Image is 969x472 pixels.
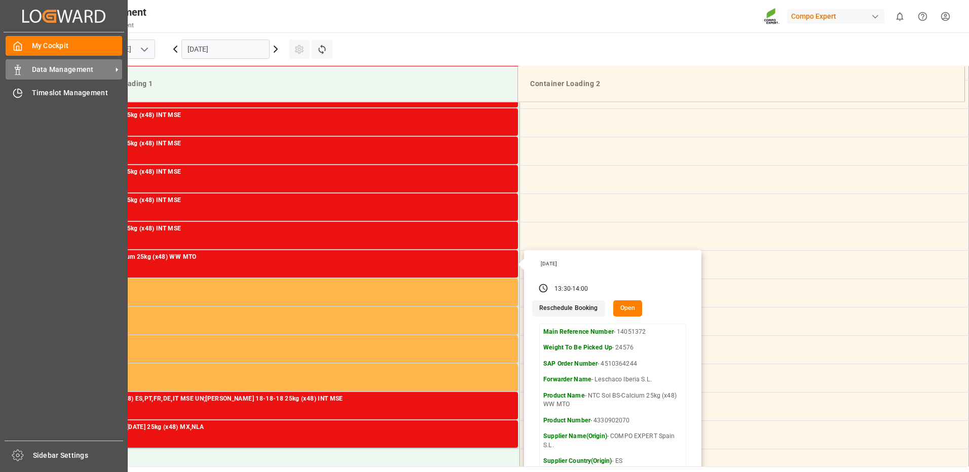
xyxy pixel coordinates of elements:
[787,7,888,26] button: Compo Expert
[77,149,514,158] div: Main ref : 14051146
[543,328,682,337] p: - 14051372
[543,376,591,383] strong: Forwarder Name
[77,139,514,149] div: NTC Sol 9-0-43 25kg (x48) INT MSE
[77,110,514,121] div: NTC Sol 9-0-43 25kg (x48) INT MSE
[787,9,884,24] div: Compo Expert
[543,457,612,464] strong: Supplier Country(Origin)
[77,195,514,206] div: NTC Sol 9-0-43 25kg (x48) INT MSE
[764,8,780,25] img: Screenshot%202023-09-29%20at%2010.02.21.png_1712312052.png
[77,177,514,186] div: Main ref : 14051144
[32,41,123,51] span: My Cockpit
[543,432,607,440] strong: Supplier Name(Origin)
[77,366,514,376] div: Occupied
[79,74,509,93] div: Container Loading 1
[543,360,598,367] strong: SAP Order Number
[543,360,682,369] p: - 4510364244
[543,416,682,425] p: - 4330902070
[77,337,514,347] div: Occupied
[543,344,612,351] strong: Weight To Be Picked Up
[77,394,514,404] div: HAK Nar 25kg (x48) ES,PT,FR,DE,IT MSE UN;[PERSON_NAME] 18-18-18 25kg (x48) INT MSE
[543,417,590,424] strong: Product Number
[6,83,122,103] a: Timeslot Management
[77,404,514,413] div: Main ref : 14051358
[543,392,585,399] strong: Product Name
[77,167,514,177] div: NTC Sol 9-0-43 25kg (x48) INT MSE
[32,88,123,98] span: Timeslot Management
[543,391,682,409] p: - NTC Sol BS-Calcium 25kg (x48) WW MTO
[571,285,572,294] div: -
[543,432,682,450] p: - COMPO EXPERT Spain S.L.
[77,121,514,129] div: Main ref : 14051156
[888,5,911,28] button: show 0 new notifications
[77,206,514,214] div: Main ref : 14051151
[77,281,514,291] div: Occupied
[77,422,514,432] div: [PERSON_NAME] [DATE] 25kg (x48) MX,NLA
[532,300,605,317] button: Reschedule Booking
[554,285,571,294] div: 13:30
[77,234,514,243] div: Main ref : 14051140
[77,309,514,319] div: Occupied
[77,224,514,234] div: NTC Sol 9-0-43 25kg (x48) INT MSE
[572,285,588,294] div: 14:00
[526,74,956,93] div: Container Loading 2
[537,260,690,267] div: [DATE]
[543,457,682,466] p: - ES
[543,375,682,384] p: - Leschaco Iberia S.L.
[613,300,643,317] button: Open
[543,343,682,352] p: - 24576
[181,40,270,59] input: DD.MM.YYYY
[33,450,124,461] span: Sidebar Settings
[32,64,112,75] span: Data Management
[136,42,152,57] button: open menu
[911,5,934,28] button: Help Center
[77,262,514,271] div: Main ref : 14051372
[6,36,122,56] a: My Cockpit
[77,252,514,262] div: NTC Sol BS-Calcium 25kg (x48) WW MTO
[77,432,514,441] div: Main ref : 14051491
[543,328,614,335] strong: Main Reference Number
